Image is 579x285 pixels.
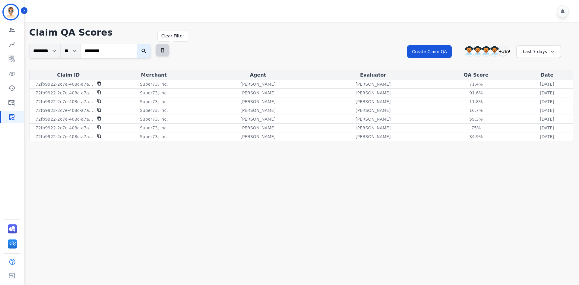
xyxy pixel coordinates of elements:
[240,134,275,140] p: [PERSON_NAME]
[29,27,573,38] h1: Claim QA Scores
[356,107,391,113] p: [PERSON_NAME]
[240,90,275,96] p: [PERSON_NAME]
[540,125,554,131] p: [DATE]
[356,116,391,122] p: [PERSON_NAME]
[140,125,168,131] p: Super73, inc.
[317,71,429,79] div: Evaluator
[463,99,490,105] div: 11.8%
[463,90,490,96] div: 91.6%
[109,71,199,79] div: Merchant
[540,81,554,87] p: [DATE]
[36,125,93,131] p: 72fb9922-2c7e-408c-a7af-65fa3901b6bc
[356,134,391,140] p: [PERSON_NAME]
[240,81,275,87] p: [PERSON_NAME]
[140,99,168,105] p: Super73, inc.
[36,99,93,105] p: 72fb9922-2c7e-408c-a7af-65fa3901b6bc
[432,71,520,79] div: QA Score
[240,116,275,122] p: [PERSON_NAME]
[463,125,490,131] div: 75%
[31,71,106,79] div: Claim ID
[356,125,391,131] p: [PERSON_NAME]
[463,116,490,122] div: 59.3%
[36,107,93,113] p: 72fb9922-2c7e-408c-a7af-65fa3901b6bc
[523,71,571,79] div: Date
[356,81,391,87] p: [PERSON_NAME]
[540,99,554,105] p: [DATE]
[463,134,490,140] div: 34.9%
[4,5,18,19] img: Bordered avatar
[540,134,554,140] p: [DATE]
[140,134,168,140] p: Super73, inc.
[140,116,168,122] p: Super73, inc.
[407,45,452,58] button: Create Claim QA
[540,116,554,122] p: [DATE]
[240,107,275,113] p: [PERSON_NAME]
[161,33,184,39] div: Clear Filter
[356,99,391,105] p: [PERSON_NAME]
[140,90,168,96] p: Super73, inc.
[463,107,490,113] div: 16.7%
[498,46,508,56] div: +389
[356,90,391,96] p: [PERSON_NAME]
[516,45,561,58] div: Last 7 days
[240,125,275,131] p: [PERSON_NAME]
[463,81,490,87] div: 71.4%
[36,116,93,122] p: 72fb9922-2c7e-408c-a7af-65fa3901b6bc
[240,99,275,105] p: [PERSON_NAME]
[140,107,168,113] p: Super73, inc.
[36,81,93,87] p: 72fb9922-2c7e-408c-a7af-65fa3901b6bc
[540,107,554,113] p: [DATE]
[36,90,93,96] p: 72fb9922-2c7e-408c-a7af-65fa3901b6bc
[540,90,554,96] p: [DATE]
[202,71,315,79] div: Agent
[36,134,93,140] p: 72fb9922-2c7e-408c-a7af-65fa3901b6bc
[140,81,168,87] p: Super73, inc.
